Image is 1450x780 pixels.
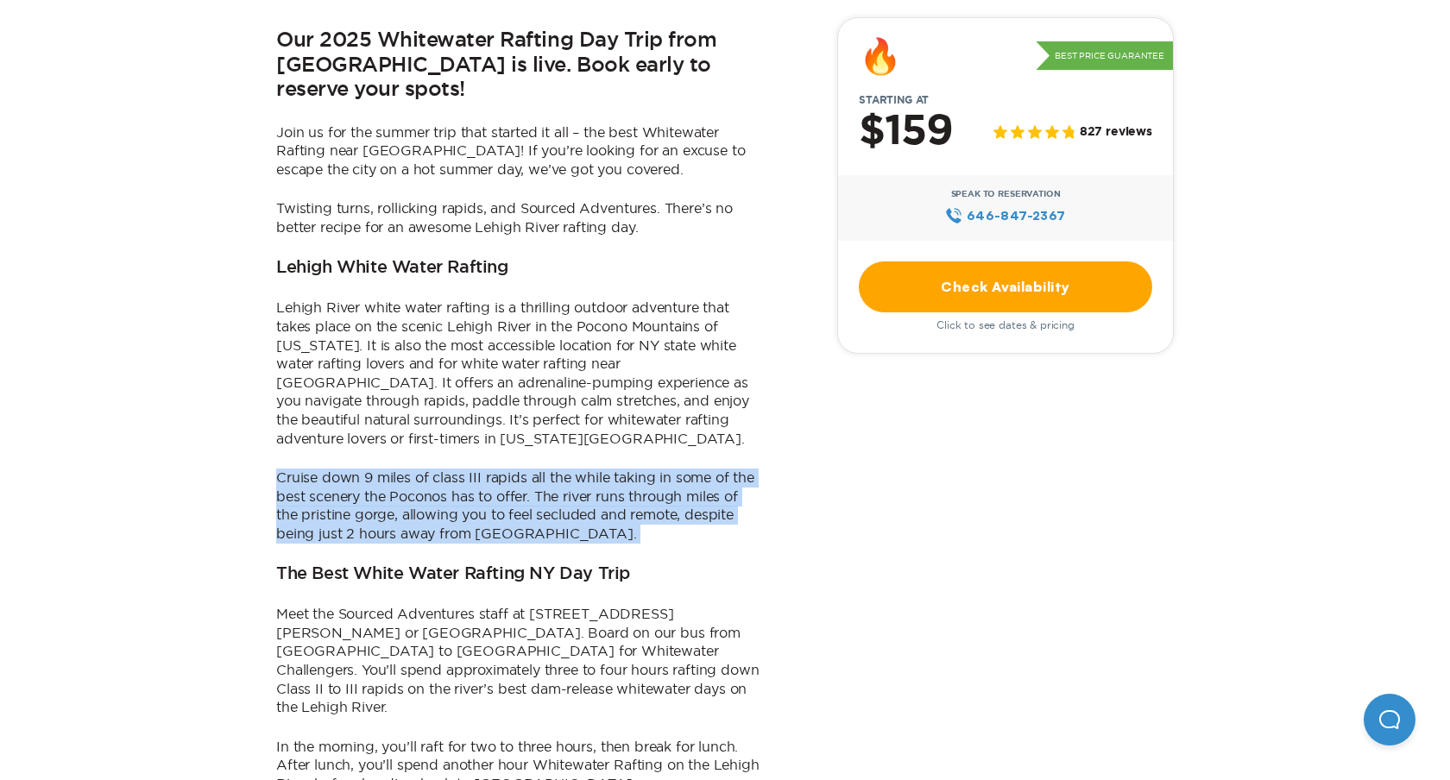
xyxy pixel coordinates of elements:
p: Lehigh River white water rafting is a thrilling outdoor adventure that takes place on the scenic ... [276,299,760,448]
p: Twisting turns, rollicking rapids, and Sourced Adventures. There’s no better recipe for an awesom... [276,199,760,236]
span: Speak to Reservation [951,189,1061,199]
span: 827 reviews [1080,126,1152,141]
p: Cruise down 9 miles of class III rapids all the while taking in some of the best scenery the Poco... [276,469,760,543]
span: 646‍-847‍-2367 [967,206,1066,225]
span: Click to see dates & pricing [936,319,1075,331]
h3: Lehigh White Water Rafting [276,258,508,279]
h2: Our 2025 Whitewater Rafting Day Trip from [GEOGRAPHIC_DATA] is live. Book early to reserve your s... [276,28,760,103]
div: 🔥 [859,39,902,73]
a: 646‍-847‍-2367 [945,206,1065,225]
h3: The Best White Water Rafting NY Day Trip [276,564,630,585]
a: Check Availability [859,261,1152,312]
h2: $159 [859,110,953,154]
span: Starting at [838,94,949,106]
p: Best Price Guarantee [1036,41,1173,71]
p: Join us for the summer trip that started it all – the best Whitewater Rafting near [GEOGRAPHIC_DA... [276,123,760,179]
p: Meet the Sourced Adventures staff at [STREET_ADDRESS][PERSON_NAME] or [GEOGRAPHIC_DATA]. Board on... [276,605,760,717]
iframe: Help Scout Beacon - Open [1364,694,1415,745]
